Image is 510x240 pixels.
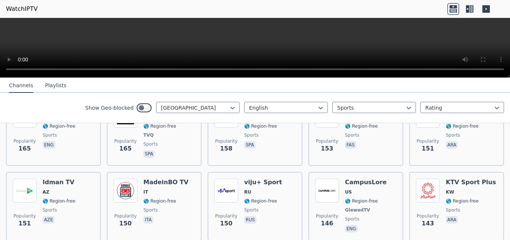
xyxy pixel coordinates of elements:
[417,213,439,219] span: Popularity
[143,179,189,186] h6: MadeinBO TV
[143,207,158,213] span: sports
[43,132,57,138] span: sports
[13,138,36,144] span: Popularity
[85,104,134,112] label: Show Geo-blocked
[244,207,258,213] span: sports
[345,225,358,233] p: eng
[215,213,237,219] span: Popularity
[45,79,66,93] button: Playlists
[43,198,75,204] span: 🌎 Region-free
[345,141,356,149] p: fas
[215,138,237,144] span: Popularity
[244,189,251,195] span: RU
[244,198,277,204] span: 🌎 Region-free
[114,138,137,144] span: Popularity
[345,123,378,129] span: 🌎 Region-free
[416,179,440,203] img: KTV Sport Plus
[446,123,479,129] span: 🌎 Region-free
[316,213,338,219] span: Popularity
[143,150,155,158] p: spa
[315,179,339,203] img: CampusLore
[143,132,154,138] span: TVQ
[446,132,460,138] span: sports
[43,189,49,195] span: AZ
[43,207,57,213] span: sports
[345,132,359,138] span: sports
[18,144,31,153] span: 165
[13,179,37,203] img: Idman TV
[143,123,176,129] span: 🌎 Region-free
[43,216,55,224] p: aze
[244,179,282,186] h6: viju+ Sport
[417,138,439,144] span: Popularity
[244,216,256,224] p: rus
[43,179,75,186] h6: Idman TV
[446,216,458,224] p: ara
[244,141,255,149] p: spa
[143,141,158,147] span: sports
[321,219,333,228] span: 146
[13,213,36,219] span: Popularity
[244,123,277,129] span: 🌎 Region-free
[345,216,359,222] span: sports
[143,189,148,195] span: IT
[321,144,333,153] span: 153
[119,219,131,228] span: 150
[114,213,137,219] span: Popularity
[18,219,31,228] span: 151
[244,132,258,138] span: sports
[143,216,153,224] p: ita
[6,4,38,13] a: WatchIPTV
[446,141,458,149] p: ara
[345,179,387,186] h6: CampusLore
[446,207,460,213] span: sports
[220,219,232,228] span: 150
[119,144,131,153] span: 165
[446,189,454,195] span: KW
[143,198,176,204] span: 🌎 Region-free
[345,207,370,213] span: GlewedTV
[345,189,352,195] span: US
[113,179,137,203] img: MadeinBO TV
[316,138,338,144] span: Popularity
[214,179,238,203] img: viju+ Sport
[9,79,33,93] button: Channels
[446,198,479,204] span: 🌎 Region-free
[345,198,378,204] span: 🌎 Region-free
[43,141,55,149] p: eng
[422,144,434,153] span: 151
[422,219,434,228] span: 143
[220,144,232,153] span: 158
[446,179,496,186] h6: KTV Sport Plus
[43,123,75,129] span: 🌎 Region-free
